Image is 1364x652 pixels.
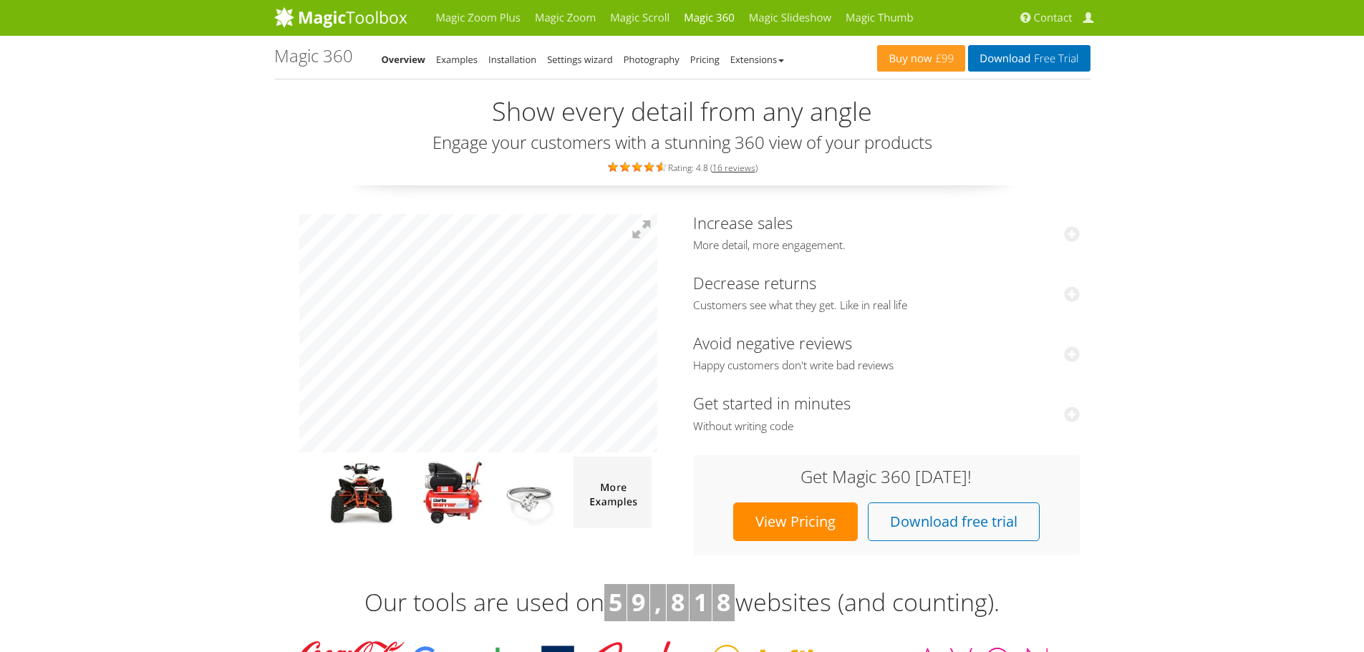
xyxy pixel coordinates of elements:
a: Get started in minutesWithout writing code [693,392,1080,433]
a: Download free trial [868,502,1040,541]
a: DownloadFree Trial [968,45,1090,72]
a: Avoid negative reviewsHappy customers don't write bad reviews [693,332,1080,373]
span: Without writing code [693,419,1080,434]
span: £99 [932,53,954,64]
div: Rating: 4.8 ( ) [274,159,1090,175]
b: 8 [671,585,685,618]
img: MagicToolbox.com - Image tools for your website [274,6,407,28]
h3: Get Magic 360 [DATE]! [707,467,1065,486]
a: Increase salesMore detail, more engagement. [693,212,1080,253]
h3: Our tools are used on websites (and counting). [274,584,1090,621]
a: View Pricing [733,502,858,541]
b: , [654,585,662,618]
b: 1 [694,585,707,618]
a: Examples [436,53,478,66]
a: Extensions [730,53,784,66]
a: Installation [488,53,536,66]
a: Decrease returnsCustomers see what they get. Like in real life [693,272,1080,313]
span: Contact [1034,11,1073,25]
img: more magic 360 demos [574,457,652,528]
span: Happy customers don't write bad reviews [693,359,1080,373]
b: 9 [632,585,645,618]
b: 5 [609,585,622,618]
a: Overview [382,53,426,66]
a: Buy now£99 [877,45,965,72]
h1: Magic 360 [274,47,353,65]
a: Settings wizard [547,53,613,66]
a: Pricing [690,53,720,66]
span: Free Trial [1030,53,1078,64]
a: Photography [624,53,679,66]
a: 16 reviews [712,162,755,174]
h2: Show every detail from any angle [274,97,1090,126]
span: More detail, more engagement. [693,238,1080,253]
span: Customers see what they get. Like in real life [693,298,1080,313]
b: 8 [717,585,730,618]
h3: Engage your customers with a stunning 360 view of your products [274,133,1090,152]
